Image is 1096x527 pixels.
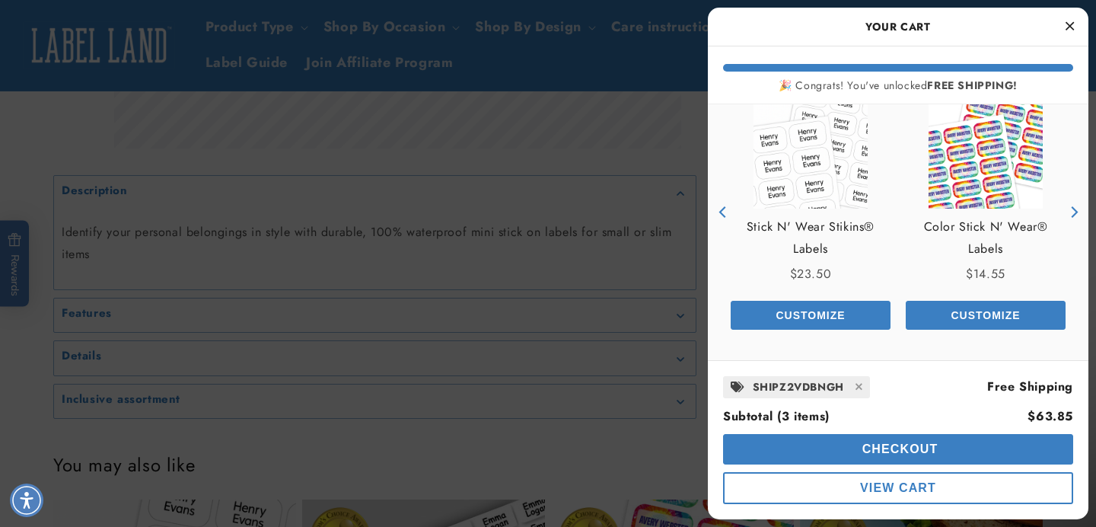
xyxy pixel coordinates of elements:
button: Are these labels dishwasher safe? [43,43,214,72]
h2: Your Cart [723,15,1073,38]
b: FREE SHIPPING! [927,78,1017,93]
img: View Stick N' Wear Stikins® Labels [753,94,868,209]
span: Free Shipping [987,378,1073,395]
a: View Color Stick N' Wear® Labels [906,216,1066,260]
a: View Stick N' Wear Stikins® Labels [731,216,890,260]
span: $23.50 [790,265,832,283]
div: product [723,79,898,345]
span: Subtotal (3 items) [723,407,830,425]
div: 🎉 Congrats! You've unlocked [723,79,1073,92]
iframe: Sign Up via Text for Offers [12,405,193,451]
button: Add the product, Assorted Name Labels to Cart [906,301,1066,330]
img: Color Stick N' Wear® Labels - Label Land [929,94,1043,209]
span: $14.55 [966,265,1005,283]
span: Checkout [859,442,938,455]
button: How long before using labeled items? [28,85,214,114]
div: $63.85 [1027,406,1073,428]
span: Customize [951,309,1020,321]
button: cart [723,472,1073,504]
button: Previous [712,200,734,223]
button: Close Cart [1058,15,1081,38]
button: cart [723,434,1073,465]
button: Add the product, Stick N' Wear Stikins® Labels to Cart [731,301,890,330]
div: Accessibility Menu [10,484,43,517]
button: Next [1062,200,1085,223]
span: Customize [776,309,845,321]
div: product [898,79,1073,345]
span: View Cart [860,481,936,494]
span: SHIPZ2VDBNGH [753,378,844,397]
